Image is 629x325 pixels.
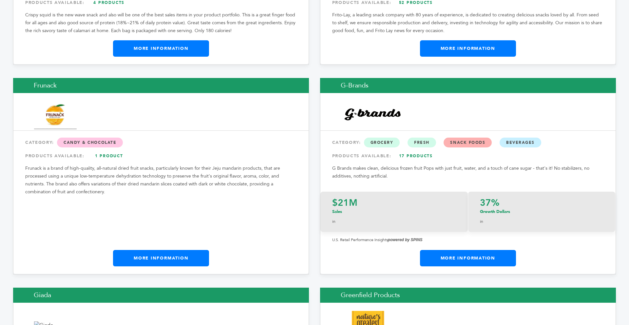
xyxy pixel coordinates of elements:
[86,150,132,162] a: 1 Product
[25,137,297,148] div: CATEGORY:
[332,219,335,224] span: in
[332,137,604,148] div: CATEGORY:
[420,40,516,57] a: More Information
[332,198,456,207] p: $21M
[332,209,456,215] p: Sales
[480,209,603,215] p: Growth Dollars
[480,219,483,224] span: in
[332,150,604,162] div: PRODUCTS AVAILABLE:
[25,11,297,35] p: Crispy squid is the new wave snack and also will be one of the best sales items in your product p...
[25,150,297,162] div: PRODUCTS AVAILABLE:
[320,288,616,303] h2: Greenfield Products
[500,138,541,147] span: Beverages
[408,138,436,147] span: Fresh
[320,78,616,93] h2: G-Brands
[393,150,439,162] a: 17 Products
[113,40,209,57] a: More Information
[388,238,423,242] strong: powered by SPINS
[25,164,297,196] p: Frunack is a brand of high-quality, all-natural dried fruit snacks, particularly known for their ...
[420,250,516,266] a: More Information
[332,236,604,244] p: U.S. Retail Performance Insights
[332,164,604,180] p: G Brands makes clean, delicious frozen fruit Pops with just fruit, water, and a touch of cane sug...
[13,288,309,303] h2: Giada
[332,11,604,35] p: Frito-Lay, a leading snack company with 80 years of experience, is dedicated to creating deliciou...
[34,101,76,129] img: Frunack
[341,104,402,126] img: G-Brands
[364,138,400,147] span: Grocery
[480,198,603,207] p: 37%
[57,138,123,147] span: Candy & Chocolate
[13,78,309,93] h2: Frunack
[444,138,492,147] span: Snack Foods
[113,250,209,266] a: More Information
